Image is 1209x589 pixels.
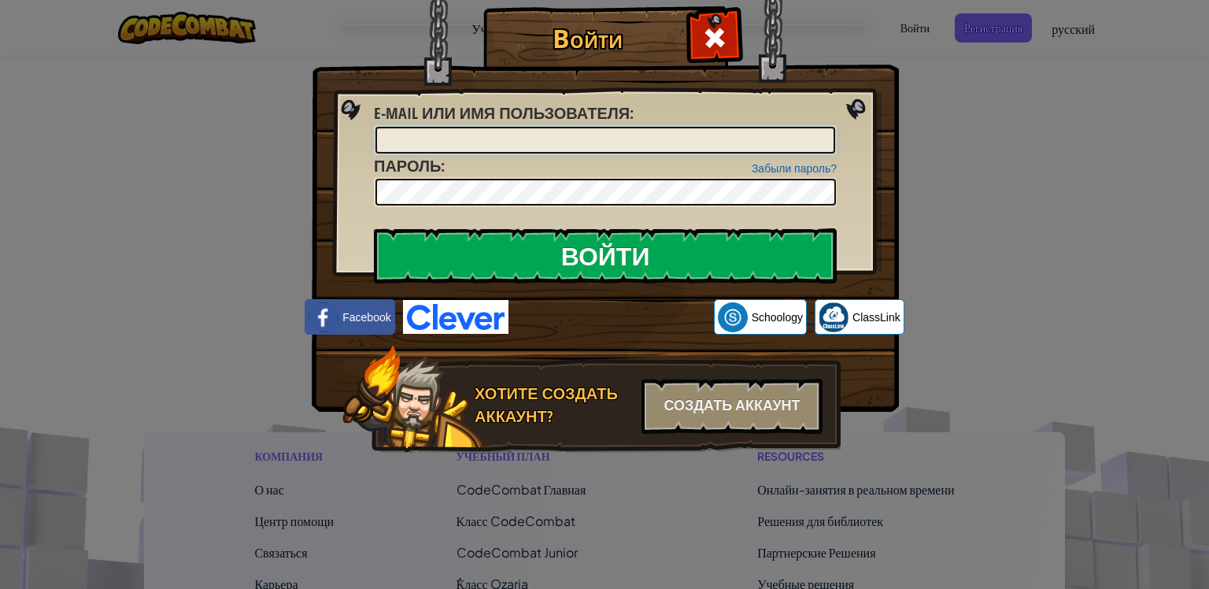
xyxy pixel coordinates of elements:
[718,302,748,332] img: schoology.png
[487,24,688,52] h1: Войти
[374,155,445,178] label: :
[374,102,630,124] span: E-mail или имя пользователя
[374,102,634,125] label: :
[752,309,803,325] span: Schoology
[852,309,900,325] span: ClassLink
[475,383,632,428] div: Хотите создать аккаунт?
[374,155,441,176] span: Пароль
[374,228,837,283] input: Войти
[342,309,390,325] span: Facebook
[819,302,849,332] img: classlink-logo-small.png
[309,302,338,332] img: facebook_small.png
[752,162,837,175] a: Забыли пароль?
[403,300,508,334] img: clever-logo-blue.png
[508,300,714,335] iframe: Кнопка "Войти с аккаунтом Google"
[641,379,823,434] div: Создать аккаунт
